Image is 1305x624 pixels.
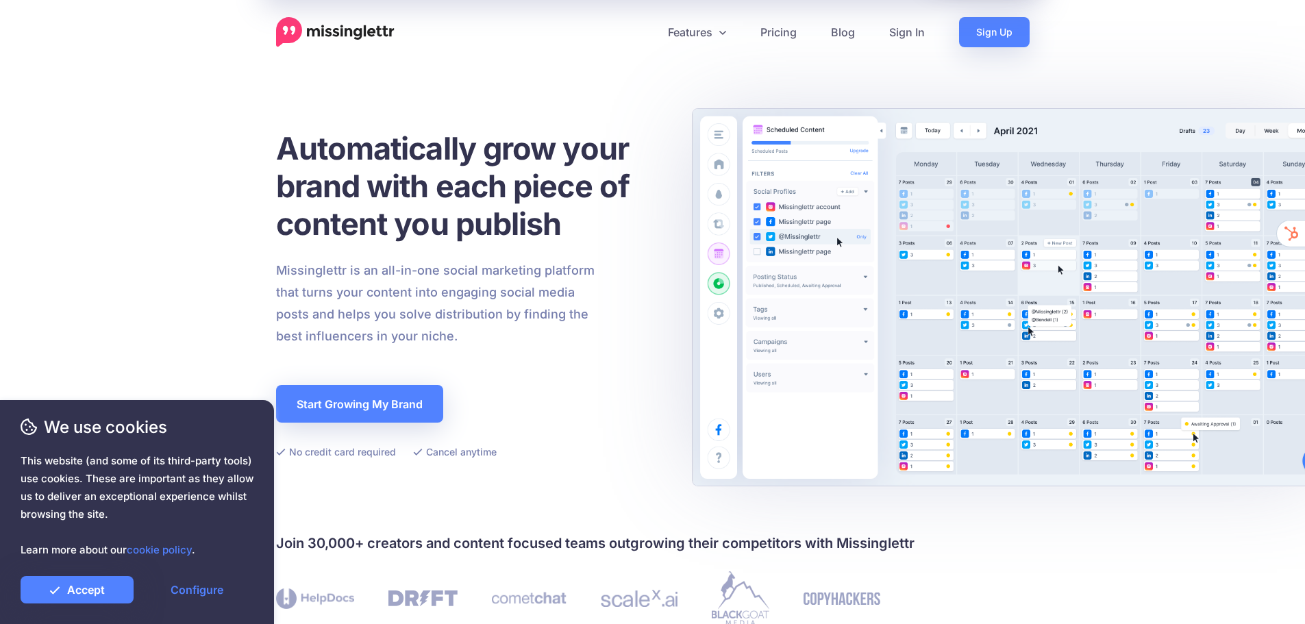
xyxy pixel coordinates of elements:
a: Accept [21,576,134,603]
a: Pricing [743,17,814,47]
a: cookie policy [127,543,192,556]
span: This website (and some of its third-party tools) use cookies. These are important as they allow u... [21,452,253,559]
li: Cancel anytime [413,443,497,460]
h4: Join 30,000+ creators and content focused teams outgrowing their competitors with Missinglettr [276,532,1030,554]
p: Missinglettr is an all-in-one social marketing platform that turns your content into engaging soc... [276,260,595,347]
span: We use cookies [21,415,253,439]
a: Sign In [872,17,942,47]
a: Start Growing My Brand [276,385,443,423]
a: Home [276,17,395,47]
a: Sign Up [959,17,1030,47]
h1: Automatically grow your brand with each piece of content you publish [276,129,663,242]
a: Blog [814,17,872,47]
a: Configure [140,576,253,603]
li: No credit card required [276,443,396,460]
a: Features [651,17,743,47]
